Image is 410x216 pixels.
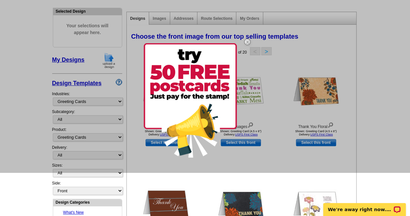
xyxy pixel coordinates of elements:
div: Design Categories [53,199,122,205]
iframe: LiveChat chat widget [319,196,410,216]
img: 50free.png [144,43,237,158]
div: Side: [52,180,122,196]
img: closebutton.png [238,32,257,51]
a: What's New [63,210,84,215]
